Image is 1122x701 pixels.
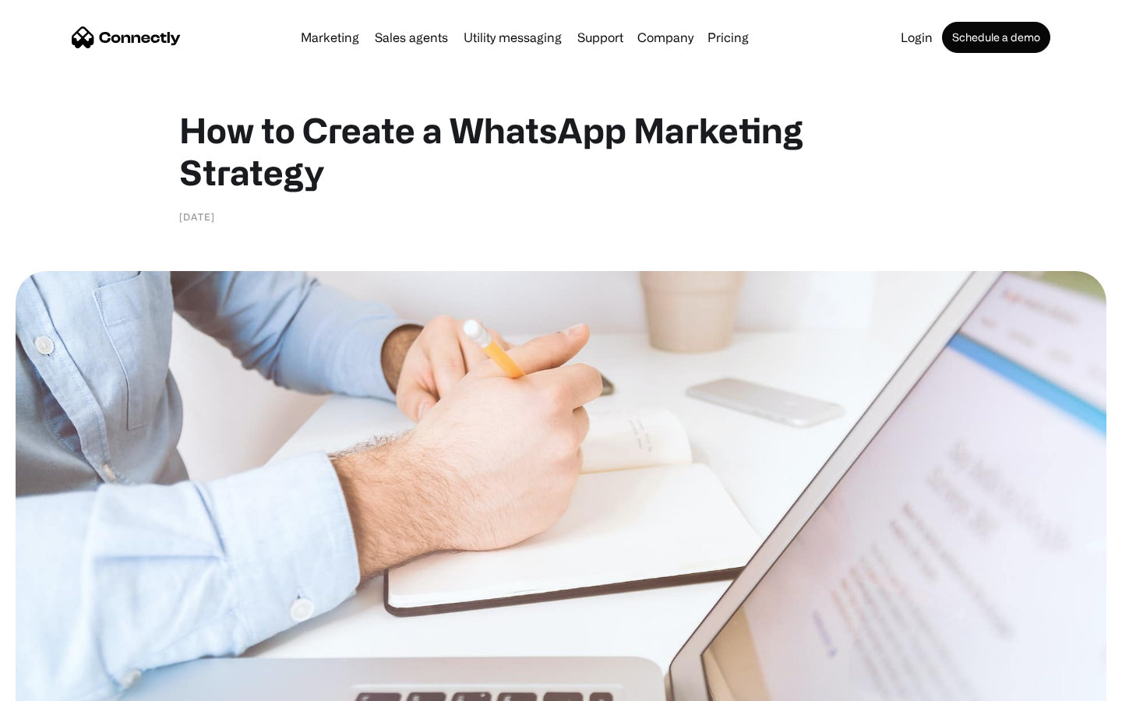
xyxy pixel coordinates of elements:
h1: How to Create a WhatsApp Marketing Strategy [179,109,943,193]
a: Support [571,31,630,44]
a: Pricing [701,31,755,44]
ul: Language list [31,674,93,696]
aside: Language selected: English [16,674,93,696]
a: Schedule a demo [942,22,1050,53]
a: Sales agents [369,31,454,44]
a: Utility messaging [457,31,568,44]
div: Company [637,26,693,48]
div: [DATE] [179,209,215,224]
a: Login [894,31,939,44]
a: Marketing [295,31,365,44]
